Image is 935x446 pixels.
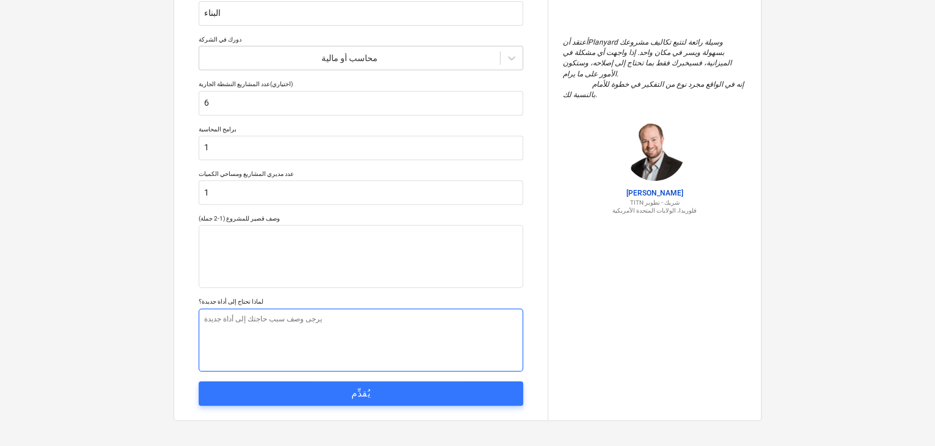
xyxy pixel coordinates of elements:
font: وصف قصير للمشروع (1-2 جملة) [199,215,280,222]
font: (اختياري) [270,81,293,87]
font: فلوريدا، الولايات المتحدة الأمريكية [612,207,697,214]
font: دورك في الشركة [199,36,241,43]
font: عدد المشاريع النشطة الجارية [199,81,270,87]
font: Planyard وسيلة رائعة لتتبع تكاليف مشروعك بسهولة ويسر في مكان واحد. إذا واجهت أي مشكلة في الميزاني... [563,38,733,78]
font: عدد مديري المشاريع ومساحي الكميات [199,170,294,177]
input: برامج المحاسبة [199,136,523,160]
img: جوردان كوهين [624,120,685,181]
input: صناعة [199,1,523,26]
iframe: أداة الدردشة [874,387,935,446]
font: . [595,90,597,99]
font: [PERSON_NAME] [626,189,683,197]
input: عدد المشاريع النشطة الجارية [199,91,523,115]
font: لماذا تحتاج إلى أداة جديدة؟ [199,298,263,305]
input: عدد مديري المشاريع ومساحي الكميات [199,180,523,205]
font: برامج المحاسبة [199,126,237,133]
font: إنه في الواقع مجرد نوع من التفكير في خطوة للأمام بالنسبة لك [563,80,746,99]
font: شريك - تطوير TITN [630,199,680,206]
button: يُقدِّم [199,381,523,406]
font: أعتقد أن [563,38,588,46]
font: يُقدِّم [351,388,370,399]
